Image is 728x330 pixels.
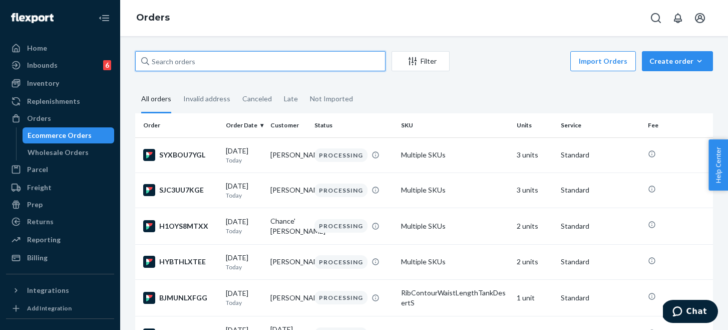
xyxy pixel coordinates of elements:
[6,197,114,213] a: Prep
[397,113,513,137] th: SKU
[663,300,718,325] iframe: Opens a widget where you can chat to one of our agents
[513,173,557,208] td: 3 units
[222,113,266,137] th: Order Date
[226,146,262,164] div: [DATE]
[6,232,114,248] a: Reporting
[266,279,310,316] td: [PERSON_NAME]
[226,181,262,200] div: [DATE]
[649,56,705,66] div: Create order
[226,156,262,164] p: Today
[513,279,557,316] td: 1 unit
[392,51,450,71] button: Filter
[27,304,72,312] div: Add Integration
[6,214,114,230] a: Returns
[23,144,115,160] a: Wholesale Orders
[226,288,262,307] div: [DATE]
[143,220,218,232] div: H1OYS8MTXX
[226,253,262,271] div: [DATE]
[226,263,262,271] p: Today
[690,8,710,28] button: Open account menu
[6,110,114,126] a: Orders
[642,51,713,71] button: Create order
[6,93,114,109] a: Replenishments
[28,147,89,157] div: Wholesale Orders
[397,244,513,279] td: Multiple SKUs
[27,217,54,227] div: Returns
[135,113,222,137] th: Order
[310,86,353,112] div: Not Imported
[266,173,310,208] td: [PERSON_NAME]
[401,288,509,308] div: RibContourWaistLengthTankDesertS
[94,8,114,28] button: Close Navigation
[392,56,449,66] div: Filter
[6,282,114,298] button: Integrations
[314,291,368,304] div: PROCESSING
[708,139,728,191] button: Help Center
[143,149,218,161] div: SYXBOU7YGL
[314,219,368,233] div: PROCESSING
[397,208,513,244] td: Multiple SKUs
[226,298,262,307] p: Today
[226,191,262,200] p: Today
[314,148,368,162] div: PROCESSING
[136,12,170,23] a: Orders
[570,51,636,71] button: Import Orders
[183,86,230,112] div: Invalid address
[284,86,298,112] div: Late
[314,255,368,269] div: PROCESSING
[27,235,61,245] div: Reporting
[28,130,92,140] div: Ecommerce Orders
[557,113,643,137] th: Service
[27,285,69,295] div: Integrations
[6,40,114,56] a: Home
[668,8,688,28] button: Open notifications
[143,184,218,196] div: SJC3UU7KGE
[6,250,114,266] a: Billing
[513,113,557,137] th: Units
[561,257,639,267] p: Standard
[6,161,114,178] a: Parcel
[6,75,114,91] a: Inventory
[27,183,52,193] div: Freight
[6,302,114,314] a: Add Integration
[128,4,178,33] ol: breadcrumbs
[11,13,54,23] img: Flexport logo
[6,57,114,73] a: Inbounds6
[27,164,48,175] div: Parcel
[513,244,557,279] td: 2 units
[646,8,666,28] button: Open Search Box
[242,86,272,112] div: Canceled
[513,208,557,244] td: 2 units
[561,185,639,195] p: Standard
[266,244,310,279] td: [PERSON_NAME]
[103,60,111,70] div: 6
[27,78,59,88] div: Inventory
[23,127,115,143] a: Ecommerce Orders
[561,150,639,160] p: Standard
[644,113,713,137] th: Fee
[27,60,58,70] div: Inbounds
[143,292,218,304] div: BJMUNLXFGG
[6,180,114,196] a: Freight
[27,253,48,263] div: Billing
[226,227,262,235] p: Today
[27,200,43,210] div: Prep
[266,208,310,244] td: Chance' [PERSON_NAME]
[27,113,51,123] div: Orders
[141,86,171,113] div: All orders
[310,113,397,137] th: Status
[27,43,47,53] div: Home
[27,96,80,106] div: Replenishments
[513,137,557,173] td: 3 units
[561,293,639,303] p: Standard
[397,137,513,173] td: Multiple SKUs
[397,173,513,208] td: Multiple SKUs
[135,51,386,71] input: Search orders
[561,221,639,231] p: Standard
[226,217,262,235] div: [DATE]
[314,184,368,197] div: PROCESSING
[266,137,310,173] td: [PERSON_NAME]
[270,121,306,129] div: Customer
